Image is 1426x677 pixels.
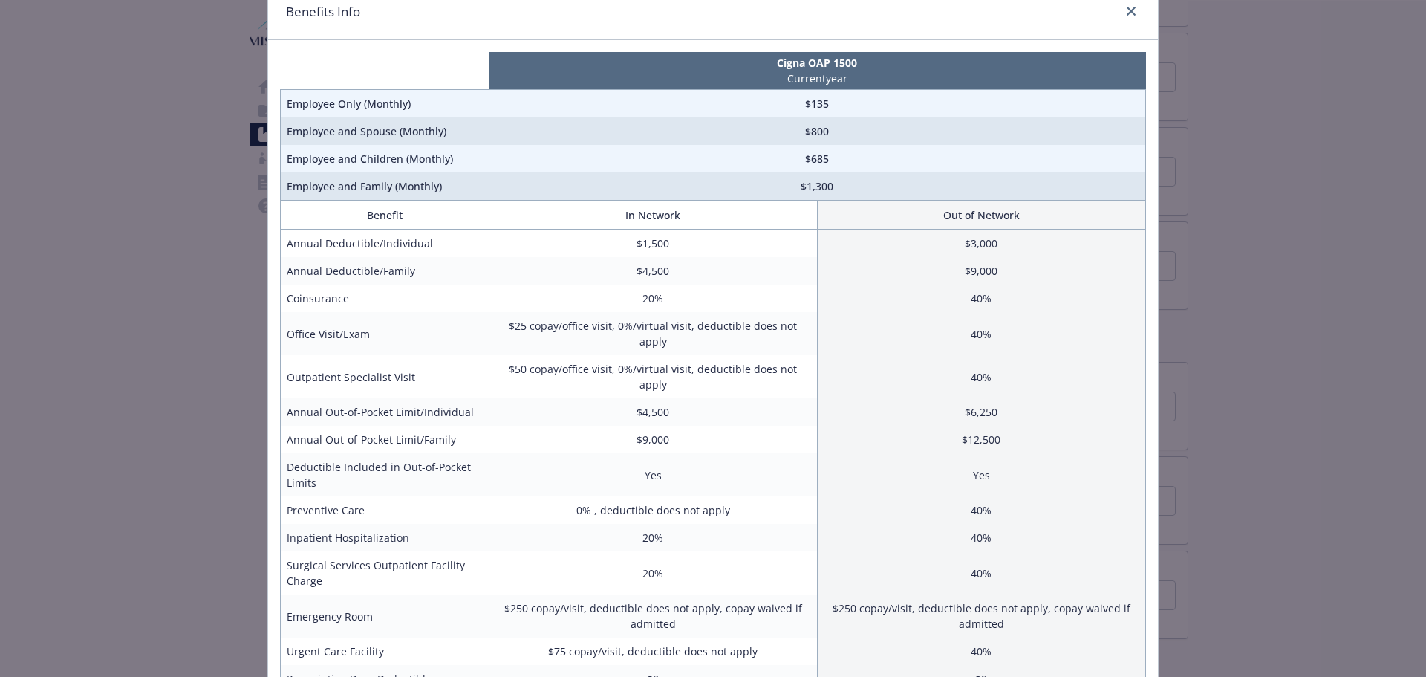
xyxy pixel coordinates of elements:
td: $1,500 [489,230,817,258]
td: $4,500 [489,257,817,285]
td: $25 copay/office visit, 0%/virtual visit, deductible does not apply [489,312,817,355]
td: Emergency Room [281,595,489,638]
td: $12,500 [817,426,1145,453]
td: $9,000 [489,426,817,453]
td: 40% [817,496,1145,524]
td: 0% , deductible does not apply [489,496,817,524]
td: Coinsurance [281,285,489,312]
td: 20% [489,551,817,595]
td: 20% [489,285,817,312]
td: $75 copay/visit, deductible does not apply [489,638,817,665]
td: Outpatient Specialist Visit [281,355,489,398]
td: Employee and Spouse (Monthly) [281,117,489,145]
td: 40% [817,524,1145,551]
td: $4,500 [489,398,817,426]
td: $800 [489,117,1145,145]
td: Yes [817,453,1145,496]
td: 40% [817,355,1145,398]
p: Current year [492,71,1142,86]
td: $135 [489,90,1145,118]
td: $50 copay/office visit, 0%/virtual visit, deductible does not apply [489,355,817,398]
td: $685 [489,145,1145,172]
td: 40% [817,551,1145,595]
td: Annual Deductible/Individual [281,230,489,258]
td: Yes [489,453,817,496]
td: Office Visit/Exam [281,312,489,355]
td: $250 copay/visit, deductible does not apply, copay waived if admitted [489,595,817,638]
th: intentionally left blank [281,52,489,90]
td: 40% [817,285,1145,312]
td: 40% [817,312,1145,355]
td: $1,300 [489,172,1145,201]
td: Annual Out-of-Pocket Limit/Individual [281,398,489,426]
td: Employee and Family (Monthly) [281,172,489,201]
p: Cigna OAP 1500 [492,55,1142,71]
a: close [1122,2,1140,20]
td: Annual Out-of-Pocket Limit/Family [281,426,489,453]
td: Annual Deductible/Family [281,257,489,285]
td: Surgical Services Outpatient Facility Charge [281,551,489,595]
td: Employee Only (Monthly) [281,90,489,118]
td: $3,000 [817,230,1145,258]
td: $9,000 [817,257,1145,285]
td: Urgent Care Facility [281,638,489,665]
th: In Network [489,201,817,230]
td: $6,250 [817,398,1145,426]
h1: Benefits Info [286,2,360,22]
td: Employee and Children (Monthly) [281,145,489,172]
th: Out of Network [817,201,1145,230]
td: $250 copay/visit, deductible does not apply, copay waived if admitted [817,595,1145,638]
td: 20% [489,524,817,551]
td: Preventive Care [281,496,489,524]
td: Inpatient Hospitalization [281,524,489,551]
td: Deductible Included in Out-of-Pocket Limits [281,453,489,496]
td: 40% [817,638,1145,665]
th: Benefit [281,201,489,230]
